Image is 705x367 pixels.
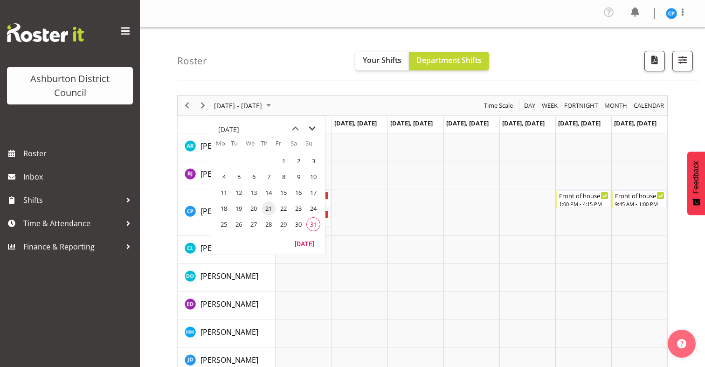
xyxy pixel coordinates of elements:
[178,291,276,319] td: Esther Deans resource
[7,23,84,42] img: Rosterit website logo
[614,119,657,127] span: [DATE], [DATE]
[217,186,231,200] span: Monday, August 11, 2025
[218,120,239,139] div: title
[216,139,231,153] th: Mo
[276,186,290,200] span: Friday, August 15, 2025
[563,100,600,111] button: Fortnight
[200,140,258,152] a: [PERSON_NAME]
[306,170,320,184] span: Sunday, August 10, 2025
[200,206,258,216] span: [PERSON_NAME]
[262,201,276,215] span: Thursday, August 21, 2025
[262,186,276,200] span: Thursday, August 14, 2025
[446,119,489,127] span: [DATE], [DATE]
[178,161,276,189] td: Barbara Jaine resource
[692,161,700,194] span: Feedback
[291,201,305,215] span: Saturday, August 23, 2025
[181,100,194,111] button: Previous
[355,52,409,70] button: Your Shifts
[289,237,320,250] button: Today
[291,170,305,184] span: Saturday, August 9, 2025
[200,355,258,365] span: [PERSON_NAME]
[232,201,246,215] span: Tuesday, August 19, 2025
[246,139,261,153] th: We
[541,100,559,111] span: Week
[197,100,209,111] button: Next
[200,169,258,179] span: [PERSON_NAME]
[363,55,401,65] span: Your Shifts
[177,55,207,66] h4: Roster
[276,201,290,215] span: Friday, August 22, 2025
[232,186,246,200] span: Tuesday, August 12, 2025
[615,200,664,208] div: 9:45 AM - 1:00 PM
[200,243,318,253] span: [PERSON_NAME] [PERSON_NAME]
[178,189,276,235] td: Charin Phumcharoen resource
[262,217,276,231] span: Thursday, August 28, 2025
[306,154,320,168] span: Sunday, August 3, 2025
[291,186,305,200] span: Saturday, August 16, 2025
[677,339,686,348] img: help-xxl-2.png
[306,217,320,231] span: Sunday, August 31, 2025
[200,206,258,217] a: [PERSON_NAME]
[232,170,246,184] span: Tuesday, August 5, 2025
[200,298,258,310] a: [PERSON_NAME]
[603,100,628,111] span: Month
[306,201,320,215] span: Sunday, August 24, 2025
[23,240,121,254] span: Finance & Reporting
[603,100,629,111] button: Timeline Month
[23,170,135,184] span: Inbox
[178,133,276,161] td: Andrew Rankin resource
[261,139,276,153] th: Th
[666,8,677,19] img: charin-phumcharoen11025.jpg
[213,100,263,111] span: [DATE] - [DATE]
[563,100,599,111] span: Fortnight
[276,154,290,168] span: Friday, August 1, 2025
[247,201,261,215] span: Wednesday, August 20, 2025
[334,119,377,127] span: [DATE], [DATE]
[247,217,261,231] span: Wednesday, August 27, 2025
[409,52,489,70] button: Department Shifts
[305,139,320,153] th: Su
[612,190,667,208] div: Charin Phumcharoen"s event - Front of house - Weekend Begin From Sunday, July 27, 2025 at 9:45:00...
[632,100,666,111] button: Month
[558,119,601,127] span: [DATE], [DATE]
[523,100,536,111] span: Day
[200,242,318,254] a: [PERSON_NAME] [PERSON_NAME]
[615,191,664,200] div: Front of house - Weekend
[390,119,433,127] span: [DATE], [DATE]
[306,186,320,200] span: Sunday, August 17, 2025
[644,51,665,71] button: Download a PDF of the roster according to the set date range.
[178,235,276,263] td: Connor Lysaght resource
[200,270,258,282] a: [PERSON_NAME]
[291,154,305,168] span: Saturday, August 2, 2025
[217,201,231,215] span: Monday, August 18, 2025
[290,139,305,153] th: Sa
[178,263,276,291] td: Denise O'Halloran resource
[483,100,514,111] span: Time Scale
[200,354,258,366] a: [PERSON_NAME]
[672,51,693,71] button: Filter Shifts
[287,120,304,137] button: previous month
[200,168,258,180] a: [PERSON_NAME]
[232,217,246,231] span: Tuesday, August 26, 2025
[304,120,320,137] button: next month
[217,170,231,184] span: Monday, August 4, 2025
[247,170,261,184] span: Wednesday, August 6, 2025
[502,119,545,127] span: [DATE], [DATE]
[23,216,121,230] span: Time & Attendance
[178,319,276,347] td: Hannah Herbert-Olsen resource
[231,139,246,153] th: Tu
[217,217,231,231] span: Monday, August 25, 2025
[291,217,305,231] span: Saturday, August 30, 2025
[247,186,261,200] span: Wednesday, August 13, 2025
[559,200,608,208] div: 1:00 PM - 4:15 PM
[195,96,211,115] div: Next
[276,170,290,184] span: Friday, August 8, 2025
[416,55,482,65] span: Department Shifts
[540,100,560,111] button: Timeline Week
[23,193,121,207] span: Shifts
[687,152,705,215] button: Feedback - Show survey
[200,141,258,151] span: [PERSON_NAME]
[262,170,276,184] span: Thursday, August 7, 2025
[276,217,290,231] span: Friday, August 29, 2025
[200,327,258,337] span: [PERSON_NAME]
